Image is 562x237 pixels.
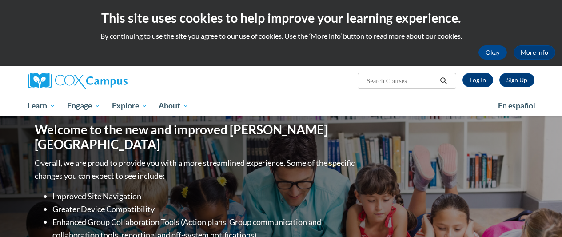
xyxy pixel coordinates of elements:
[67,100,100,111] span: Engage
[21,96,541,116] div: Main menu
[437,76,450,86] button: Search
[22,96,62,116] a: Learn
[106,96,153,116] a: Explore
[35,122,357,152] h1: Welcome to the new and improved [PERSON_NAME][GEOGRAPHIC_DATA]
[52,190,357,203] li: Improved Site Navigation
[28,73,188,89] a: Cox Campus
[159,100,189,111] span: About
[52,203,357,216] li: Greater Device Compatibility
[7,31,555,41] p: By continuing to use the site you agree to our use of cookies. Use the ‘More info’ button to read...
[366,76,437,86] input: Search Courses
[514,45,555,60] a: More Info
[478,45,507,60] button: Okay
[526,201,555,230] iframe: Button to launch messaging window
[35,157,357,182] p: Overall, we are proud to provide you with a more streamlined experience. Some of the specific cha...
[153,96,195,116] a: About
[462,73,493,87] a: Log In
[28,73,128,89] img: Cox Campus
[439,78,447,84] i: 
[498,101,535,110] span: En español
[492,96,541,115] a: En español
[28,100,56,111] span: Learn
[61,96,106,116] a: Engage
[7,9,555,27] h2: This site uses cookies to help improve your learning experience.
[499,73,534,87] a: Register
[112,100,147,111] span: Explore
